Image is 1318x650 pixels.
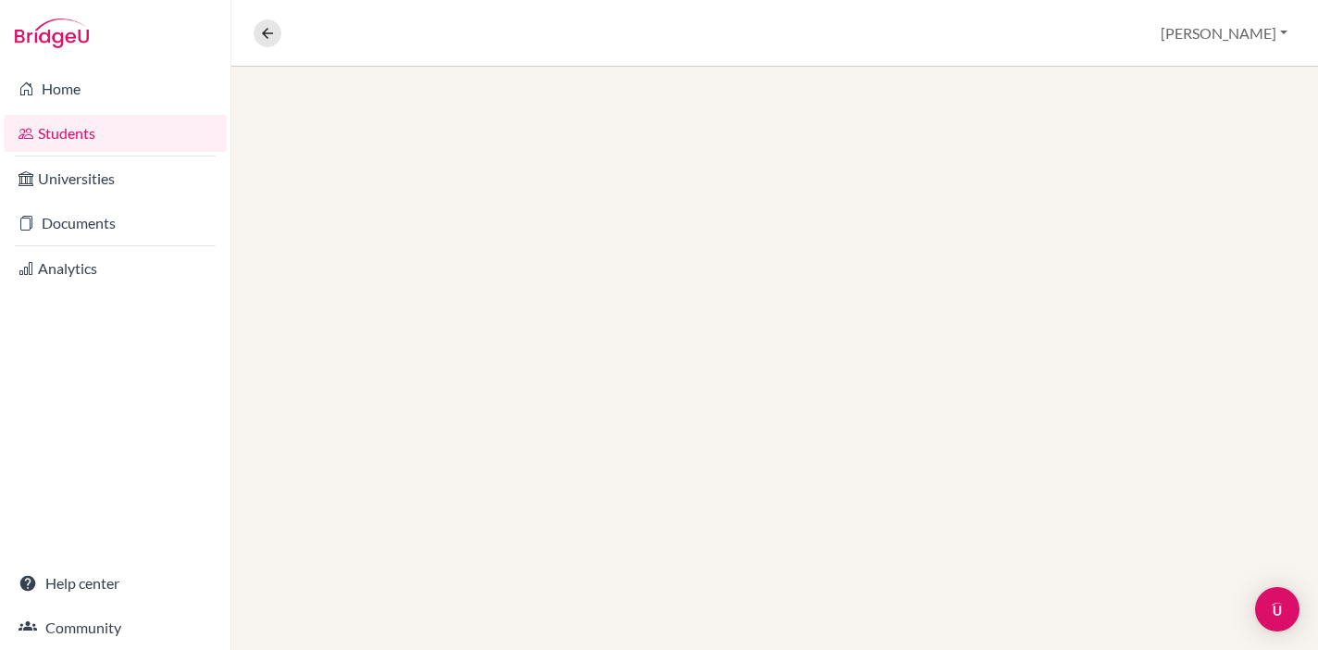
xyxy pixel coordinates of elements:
[15,19,89,48] img: Bridge-U
[4,70,227,107] a: Home
[4,250,227,287] a: Analytics
[4,609,227,646] a: Community
[1255,587,1299,631] div: Open Intercom Messenger
[4,565,227,602] a: Help center
[4,160,227,197] a: Universities
[4,205,227,242] a: Documents
[1152,16,1296,51] button: [PERSON_NAME]
[4,115,227,152] a: Students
